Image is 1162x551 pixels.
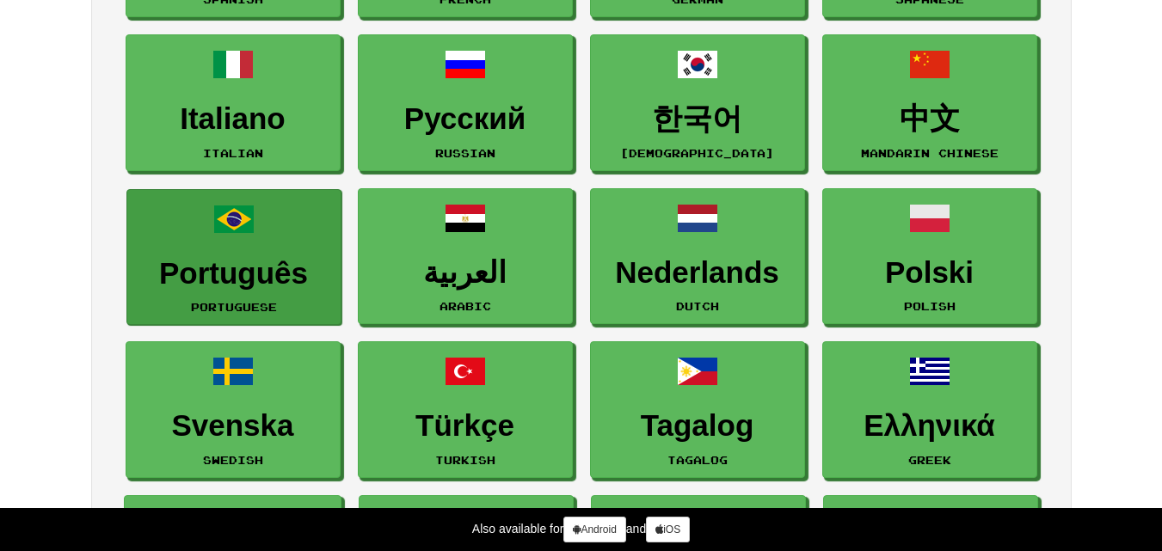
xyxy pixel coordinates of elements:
h3: Ελληνικά [832,409,1028,443]
small: Dutch [676,300,719,312]
small: Tagalog [667,454,728,466]
small: Greek [908,454,951,466]
a: Android [563,517,625,542]
h3: Русский [367,102,563,136]
h3: Tagalog [599,409,796,443]
h3: Português [136,257,332,291]
small: Mandarin Chinese [861,147,999,159]
small: [DEMOGRAPHIC_DATA] [620,147,774,159]
small: Italian [203,147,263,159]
a: NederlandsDutch [590,188,805,325]
h3: Svenska [135,409,331,443]
a: РусскийRussian [358,34,573,171]
h3: 中文 [832,102,1028,136]
h3: Polski [832,256,1028,290]
small: Portuguese [191,301,277,313]
a: PortuguêsPortuguese [126,189,341,326]
h3: Nederlands [599,256,796,290]
small: Turkish [435,454,495,466]
a: 한국어[DEMOGRAPHIC_DATA] [590,34,805,171]
a: العربيةArabic [358,188,573,325]
small: Russian [435,147,495,159]
small: Swedish [203,454,263,466]
small: Polish [904,300,956,312]
a: TagalogTagalog [590,341,805,478]
a: ItalianoItalian [126,34,341,171]
a: iOS [646,517,690,542]
h3: Italiano [135,102,331,136]
a: SvenskaSwedish [126,341,341,478]
h3: Türkçe [367,409,563,443]
h3: 한국어 [599,102,796,136]
a: 中文Mandarin Chinese [822,34,1037,171]
h3: العربية [367,256,563,290]
a: ΕλληνικάGreek [822,341,1037,478]
small: Arabic [440,300,491,312]
a: TürkçeTurkish [358,341,573,478]
a: PolskiPolish [822,188,1037,325]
